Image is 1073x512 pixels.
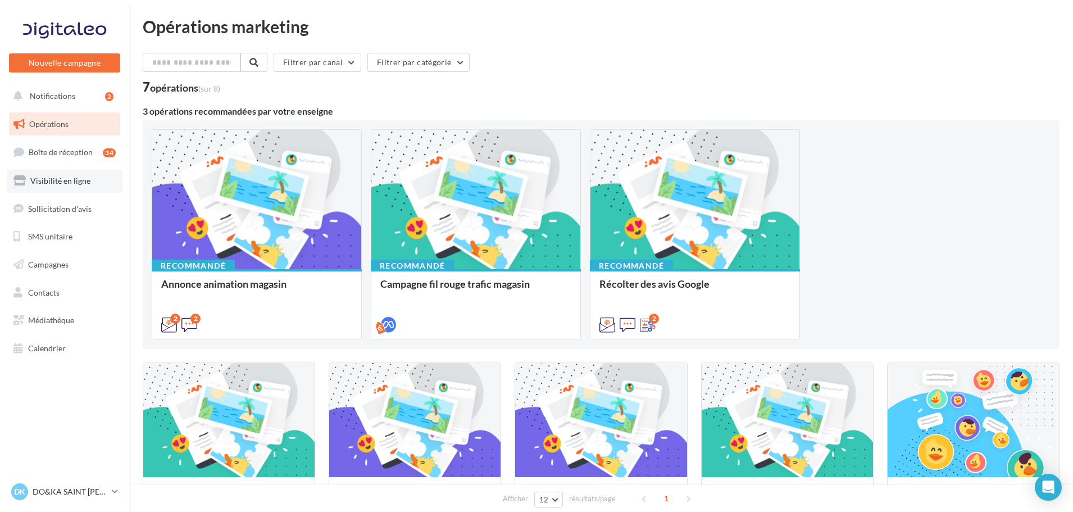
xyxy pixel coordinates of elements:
div: 3 opérations recommandées par votre enseigne [143,107,1060,116]
a: Boîte de réception34 [7,140,122,164]
span: Calendrier [28,343,66,353]
div: 2 [105,92,113,101]
div: 2 [190,314,201,324]
a: Contacts [7,281,122,305]
a: SMS unitaire [7,225,122,248]
div: Opérations marketing [143,18,1060,35]
span: DK [14,486,25,497]
span: Médiathèque [28,315,74,325]
a: Sollicitation d'avis [7,197,122,221]
span: Boîte de réception [29,147,93,157]
div: Annonce animation magasin [161,278,352,301]
div: Recommandé [371,260,454,272]
button: 12 [534,492,563,508]
div: opérations [150,83,220,93]
div: Campagne fil rouge trafic magasin [380,278,571,301]
button: Notifications 2 [7,84,118,108]
span: (sur 8) [198,84,220,93]
div: Récolter des avis Google [599,278,790,301]
a: Médiathèque [7,309,122,332]
span: Opérations [29,119,69,129]
span: 1 [657,490,675,508]
div: 2 [170,314,180,324]
a: Campagnes [7,253,122,277]
button: Nouvelle campagne [9,53,120,73]
span: SMS unitaire [28,232,72,241]
button: Filtrer par canal [274,53,361,72]
a: Calendrier [7,337,122,360]
span: Contacts [28,288,60,297]
div: Recommandé [152,260,235,272]
span: Visibilité en ligne [30,176,90,185]
span: résultats/page [569,493,616,504]
span: Campagnes [28,260,69,269]
div: 2 [649,314,659,324]
div: Open Intercom Messenger [1035,474,1062,501]
a: Opérations [7,112,122,136]
div: 34 [103,148,116,157]
span: Sollicitation d'avis [28,203,92,213]
span: 12 [539,495,549,504]
a: Visibilité en ligne [7,169,122,193]
div: 7 [143,81,220,93]
button: Filtrer par catégorie [367,53,470,72]
p: DO&KA SAINT [PERSON_NAME] [33,486,107,497]
span: Afficher [503,493,528,504]
a: DK DO&KA SAINT [PERSON_NAME] [9,481,120,502]
span: Notifications [30,91,75,101]
div: Recommandé [590,260,673,272]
